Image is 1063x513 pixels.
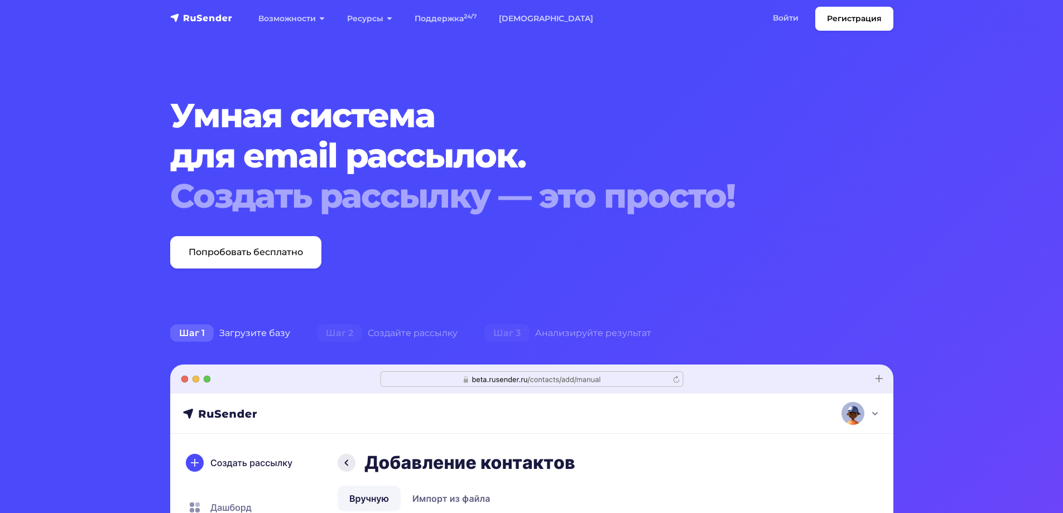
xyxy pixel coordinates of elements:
[336,7,403,30] a: Ресурсы
[815,7,893,31] a: Регистрация
[304,322,471,344] div: Создайте рассылку
[170,324,214,342] span: Шаг 1
[317,324,362,342] span: Шаг 2
[403,7,488,30] a: Поддержка24/7
[170,236,321,269] a: Попробовать бесплатно
[488,7,604,30] a: [DEMOGRAPHIC_DATA]
[471,322,665,344] div: Анализируйте результат
[170,95,832,216] h1: Умная система для email рассылок.
[484,324,530,342] span: Шаг 3
[762,7,810,30] a: Войти
[170,176,832,216] div: Создать рассылку — это просто!
[170,12,233,23] img: RuSender
[157,322,304,344] div: Загрузите базу
[464,13,477,20] sup: 24/7
[247,7,336,30] a: Возможности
